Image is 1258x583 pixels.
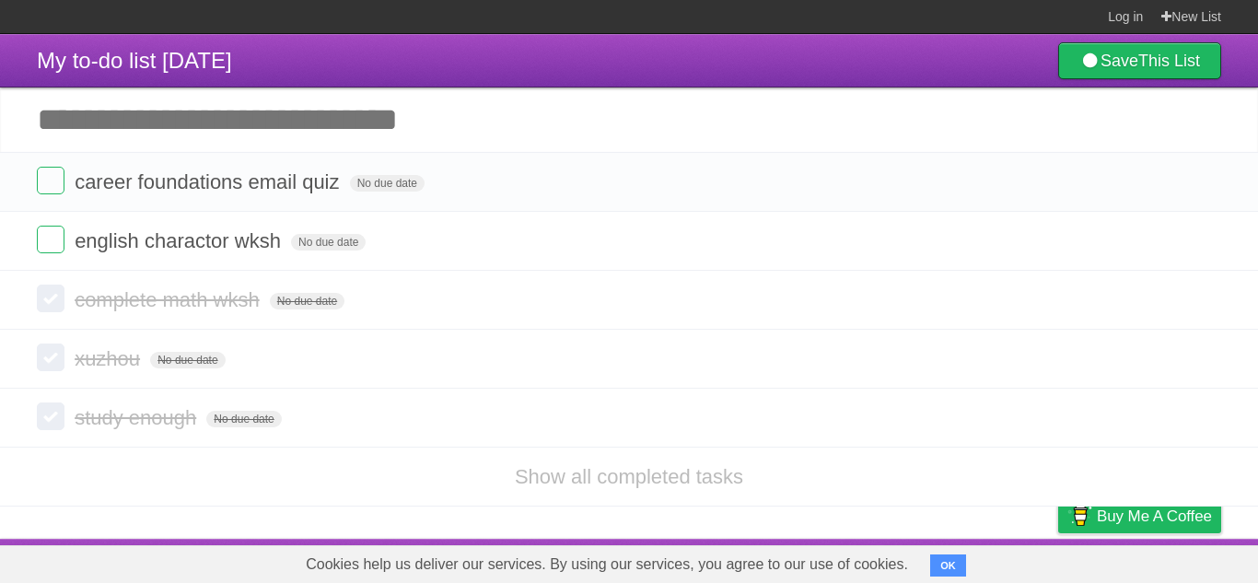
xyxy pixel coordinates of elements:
[75,347,145,370] span: xuzhou
[813,543,852,578] a: About
[1034,543,1082,578] a: Privacy
[972,543,1012,578] a: Terms
[287,546,926,583] span: Cookies help us deliver our services. By using our services, you agree to our use of cookies.
[350,175,425,192] span: No due date
[1058,499,1221,533] a: Buy me a coffee
[37,167,64,194] label: Done
[75,288,264,311] span: complete math wksh
[206,411,281,427] span: No due date
[1097,500,1212,532] span: Buy me a coffee
[515,465,743,488] a: Show all completed tasks
[37,285,64,312] label: Done
[75,229,285,252] span: english charactor wksh
[37,344,64,371] label: Done
[37,48,232,73] span: My to-do list [DATE]
[1058,42,1221,79] a: SaveThis List
[874,543,949,578] a: Developers
[1105,543,1221,578] a: Suggest a feature
[37,402,64,430] label: Done
[75,406,201,429] span: study enough
[37,226,64,253] label: Done
[1067,500,1092,531] img: Buy me a coffee
[930,554,966,577] button: OK
[270,293,344,309] span: No due date
[75,170,344,193] span: career foundations email quiz
[150,352,225,368] span: No due date
[291,234,366,251] span: No due date
[1138,52,1200,70] b: This List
